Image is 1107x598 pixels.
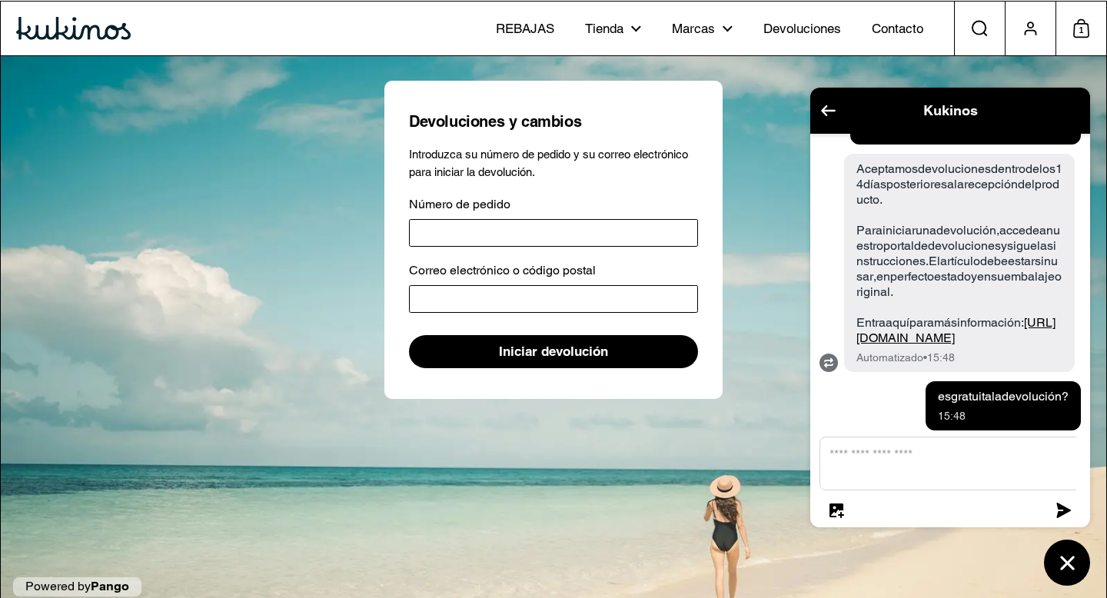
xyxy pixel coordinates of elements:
[672,21,715,38] span: Marcas
[763,21,841,38] span: Devoluciones
[1073,21,1089,41] span: 1
[806,88,1095,586] inbox-online-store-chat: Chat de la tienda online Shopify
[91,579,129,593] a: Pango
[13,577,141,596] p: Powered by
[496,21,554,38] span: REBAJAS
[748,7,856,50] a: Devoluciones
[585,21,623,38] span: Tienda
[570,7,657,50] a: Tienda
[409,261,596,281] label: Correo electrónico o código postal
[856,7,939,50] a: Contacto
[499,336,608,367] span: Iniciar devolución
[409,111,698,131] h1: Devoluciones y cambios
[409,195,510,214] label: Número de pedido
[480,7,570,50] a: REBAJAS
[657,7,748,50] a: Marcas
[409,335,698,368] button: Iniciar devolución
[409,146,698,181] p: Introduzca su número de pedido y su correo electrónico para iniciar la devolución.
[872,21,923,38] span: Contacto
